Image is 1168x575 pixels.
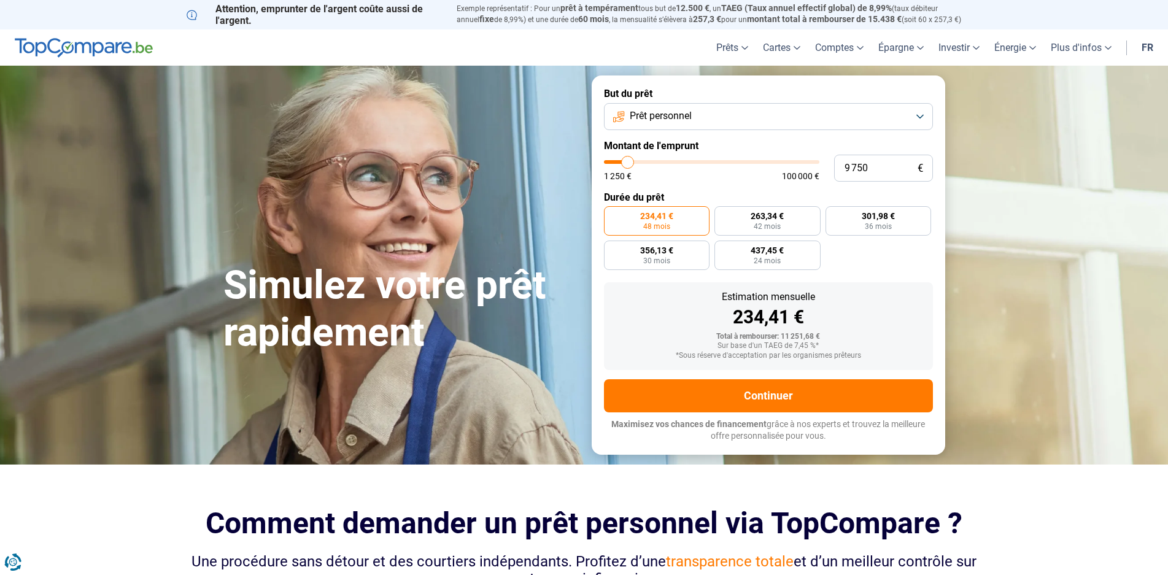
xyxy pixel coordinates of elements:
[614,292,923,302] div: Estimation mensuelle
[643,257,670,264] span: 30 mois
[918,163,923,174] span: €
[457,3,982,25] p: Exemple représentatif : Pour un tous but de , un (taux débiteur annuel de 8,99%) et une durée de ...
[187,3,442,26] p: Attention, emprunter de l'argent coûte aussi de l'argent.
[1134,29,1161,66] a: fr
[751,246,784,255] span: 437,45 €
[479,14,494,24] span: fixe
[693,14,721,24] span: 257,3 €
[604,140,933,152] label: Montant de l'emprunt
[931,29,987,66] a: Investir
[604,88,933,99] label: But du prêt
[223,262,577,357] h1: Simulez votre prêt rapidement
[987,29,1043,66] a: Énergie
[808,29,871,66] a: Comptes
[751,212,784,220] span: 263,34 €
[709,29,756,66] a: Prêts
[640,212,673,220] span: 234,41 €
[643,223,670,230] span: 48 mois
[604,103,933,130] button: Prêt personnel
[640,246,673,255] span: 356,13 €
[604,191,933,203] label: Durée du prêt
[666,553,794,570] span: transparence totale
[871,29,931,66] a: Épargne
[676,3,710,13] span: 12.500 €
[747,14,902,24] span: montant total à rembourser de 15.438 €
[614,352,923,360] div: *Sous réserve d'acceptation par les organismes prêteurs
[630,109,692,123] span: Prêt personnel
[754,223,781,230] span: 42 mois
[604,379,933,412] button: Continuer
[862,212,895,220] span: 301,98 €
[756,29,808,66] a: Cartes
[754,257,781,264] span: 24 mois
[614,342,923,350] div: Sur base d'un TAEG de 7,45 %*
[721,3,892,13] span: TAEG (Taux annuel effectif global) de 8,99%
[782,172,819,180] span: 100 000 €
[611,419,767,429] span: Maximisez vos chances de financement
[614,333,923,341] div: Total à rembourser: 11 251,68 €
[865,223,892,230] span: 36 mois
[1043,29,1119,66] a: Plus d'infos
[15,38,153,58] img: TopCompare
[578,14,609,24] span: 60 mois
[560,3,638,13] span: prêt à tempérament
[187,506,982,540] h2: Comment demander un prêt personnel via TopCompare ?
[614,308,923,326] div: 234,41 €
[604,419,933,442] p: grâce à nos experts et trouvez la meilleure offre personnalisée pour vous.
[604,172,632,180] span: 1 250 €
